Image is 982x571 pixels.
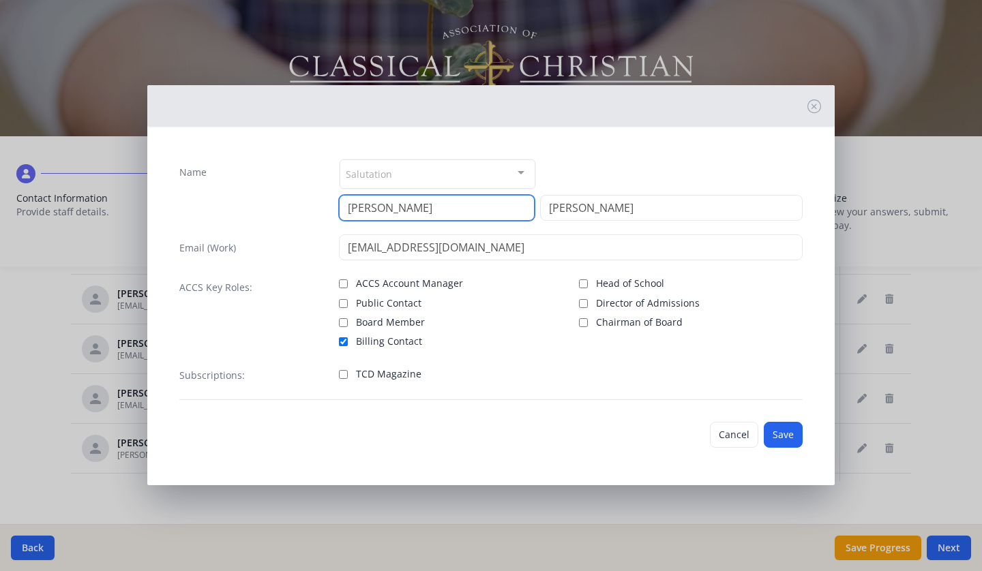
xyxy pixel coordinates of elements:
input: Chairman of Board [579,318,588,327]
span: Billing Contact [356,335,422,348]
label: Subscriptions: [179,369,245,382]
input: Board Member [339,318,348,327]
span: Director of Admissions [596,296,700,310]
input: Head of School [579,279,588,288]
input: Billing Contact [339,337,348,346]
button: Save [764,422,803,448]
input: ACCS Account Manager [339,279,348,288]
label: Email (Work) [179,241,236,255]
span: TCD Magazine [356,367,421,381]
label: ACCS Key Roles: [179,281,252,294]
span: Head of School [596,277,664,290]
label: Name [179,166,207,179]
span: ACCS Account Manager [356,277,463,290]
span: Public Contact [356,296,421,310]
input: Last Name [540,195,803,221]
input: contact@site.com [339,234,803,260]
button: Cancel [710,422,758,448]
span: Board Member [356,315,425,329]
input: Director of Admissions [579,299,588,308]
input: Public Contact [339,299,348,308]
span: Salutation [346,166,392,181]
input: First Name [339,195,535,221]
input: TCD Magazine [339,370,348,379]
span: Chairman of Board [596,315,683,329]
